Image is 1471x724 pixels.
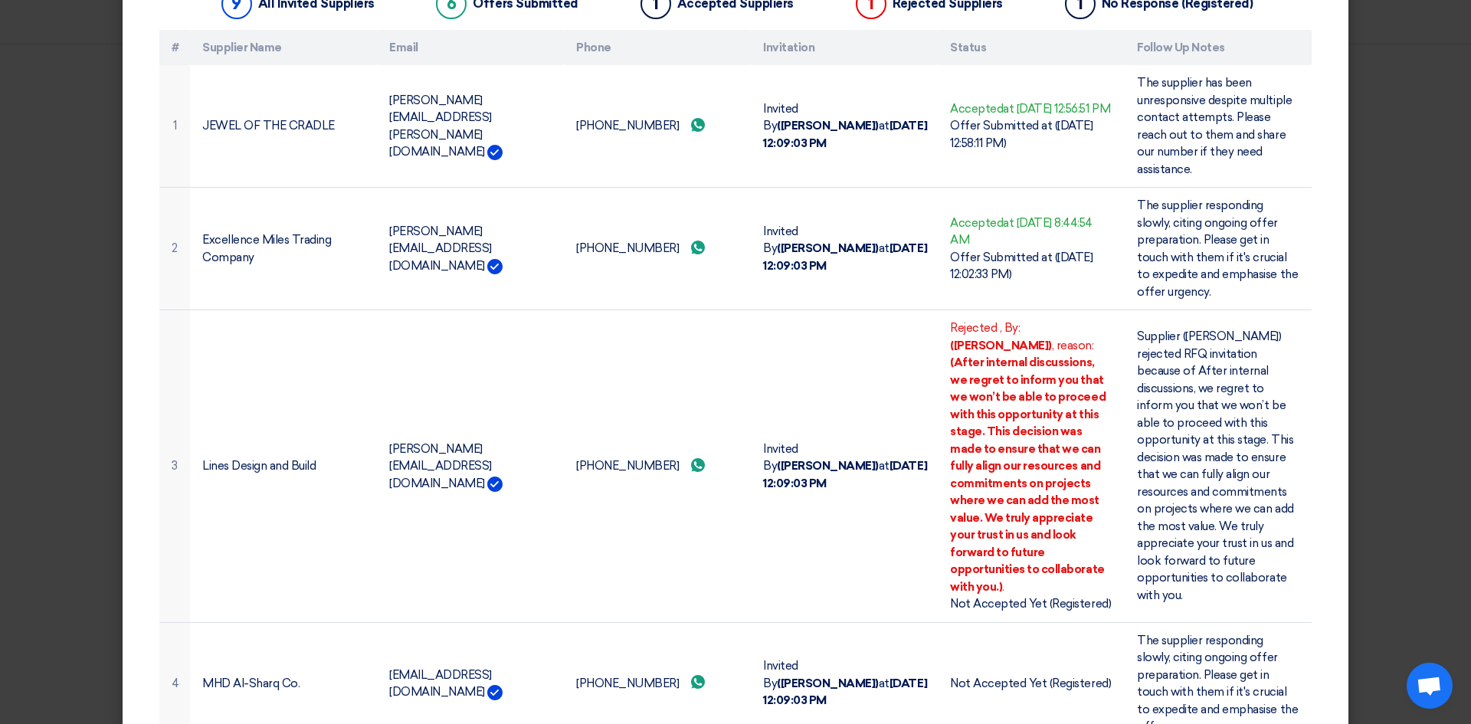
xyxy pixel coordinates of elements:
td: [PERSON_NAME][EMAIL_ADDRESS][PERSON_NAME][DOMAIN_NAME] [377,65,564,188]
td: [PHONE_NUMBER] [564,310,751,623]
td: [PERSON_NAME][EMAIL_ADDRESS][DOMAIN_NAME] [377,310,564,623]
span: Invited By at [763,442,927,490]
b: [DATE] 12:09:03 PM [763,119,927,150]
b: ([PERSON_NAME]) [950,339,1052,352]
div: Accepted [950,215,1112,249]
img: Verified Account [487,477,503,492]
span: at [DATE] 12:56:51 PM [1003,102,1110,116]
td: 1 [159,65,190,188]
span: Supplier ([PERSON_NAME]) rejected RFQ invitation because of After internal discussions, we regret... [1137,329,1294,602]
th: Status [938,30,1125,66]
th: Follow Up Notes [1125,30,1312,66]
div: Not Accepted Yet (Registered) [950,675,1112,693]
td: Lines Design and Build [190,310,377,623]
td: [PHONE_NUMBER] [564,188,751,310]
td: 3 [159,310,190,623]
span: at [DATE] 8:44:54 AM [950,216,1093,247]
th: Invitation [751,30,938,66]
td: JEWEL OF THE CRADLE [190,65,377,188]
div: Accepted [950,100,1112,118]
td: [PHONE_NUMBER] [564,65,751,188]
b: ([PERSON_NAME]) [777,459,879,473]
td: Excellence Miles Trading Company [190,188,377,310]
b: [DATE] 12:09:03 PM [763,241,927,273]
b: ([PERSON_NAME]) [777,119,879,133]
b: [DATE] 12:09:03 PM [763,459,927,490]
span: Invited By at [763,224,927,273]
b: ([PERSON_NAME]) [777,676,879,690]
span: The supplier has been unresponsive despite multiple contact attempts. Please reach out to them an... [1137,76,1292,176]
span: The supplier responding slowly, citing ongoing offer preparation. Please get in touch with them i... [1137,198,1298,299]
th: Supplier Name [190,30,377,66]
img: Verified Account [487,685,503,700]
div: Offer Submitted at ([DATE] 12:58:11 PM) [950,117,1112,152]
th: Phone [564,30,751,66]
img: Verified Account [487,145,503,160]
b: ([PERSON_NAME]) [777,241,879,255]
span: Rejected [950,321,997,335]
b: (After internal discussions, we regret to inform you that we won’t be able to proceed with this o... [950,355,1106,594]
img: Verified Account [487,259,503,274]
span: Invited By at [763,659,927,707]
span: , By: , reason: . [950,321,1106,594]
th: # [159,30,190,66]
span: Invited By at [763,102,927,150]
div: Open chat [1407,663,1453,709]
div: Not Accepted Yet (Registered) [950,595,1112,613]
td: [PERSON_NAME][EMAIL_ADDRESS][DOMAIN_NAME] [377,188,564,310]
td: 2 [159,188,190,310]
th: Email [377,30,564,66]
div: Offer Submitted at ([DATE] 12:02:33 PM) [950,249,1112,283]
